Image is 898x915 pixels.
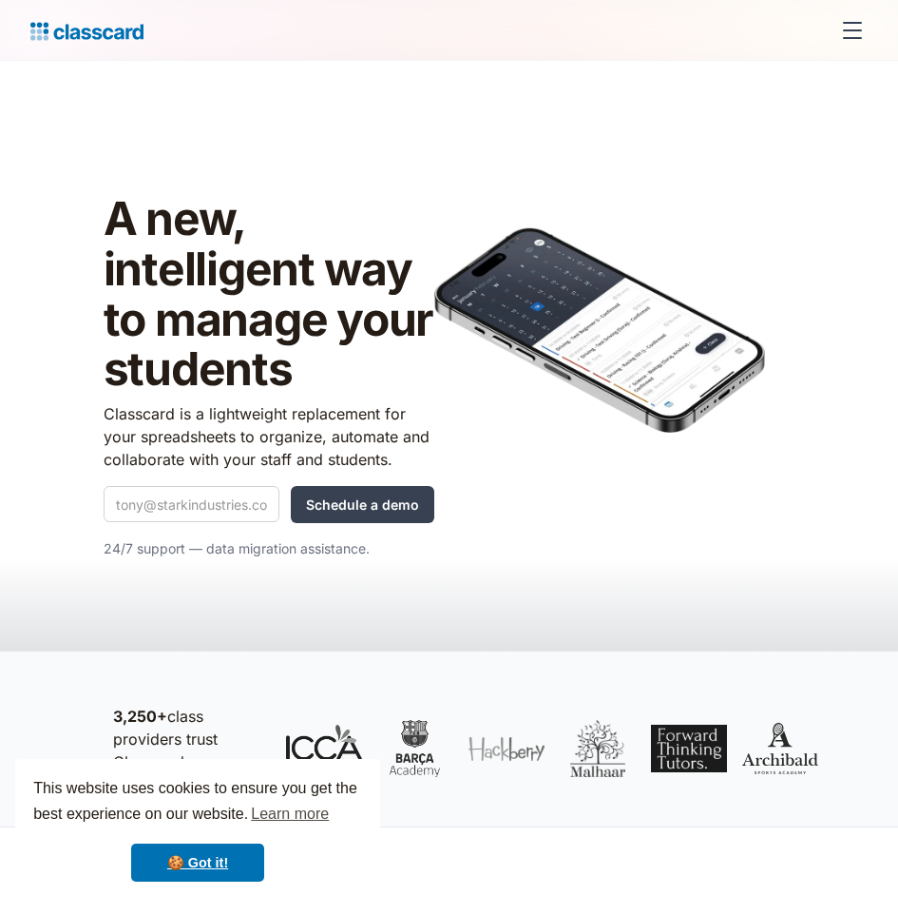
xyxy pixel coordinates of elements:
[131,844,264,882] a: dismiss cookie message
[104,537,434,560] p: 24/7 support — data migration assistance.
[15,759,380,900] div: cookieconsent
[113,707,167,726] strong: 3,250+
[248,800,332,828] a: learn more about cookies
[30,17,143,44] a: Logo
[291,486,434,523] input: Schedule a demo
[113,705,267,773] p: class providers trust Classcard
[104,402,434,471] p: Classcard is a lightweight replacement for your spreadsheets to organize, automate and collaborat...
[104,486,434,523] form: Quick Demo Form
[33,777,362,828] span: This website uses cookies to ensure you get the best experience on our website.
[104,194,434,395] h1: A new, intelligent way to manage your students
[830,8,868,53] div: menu
[104,486,279,522] input: tony@starkindustries.com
